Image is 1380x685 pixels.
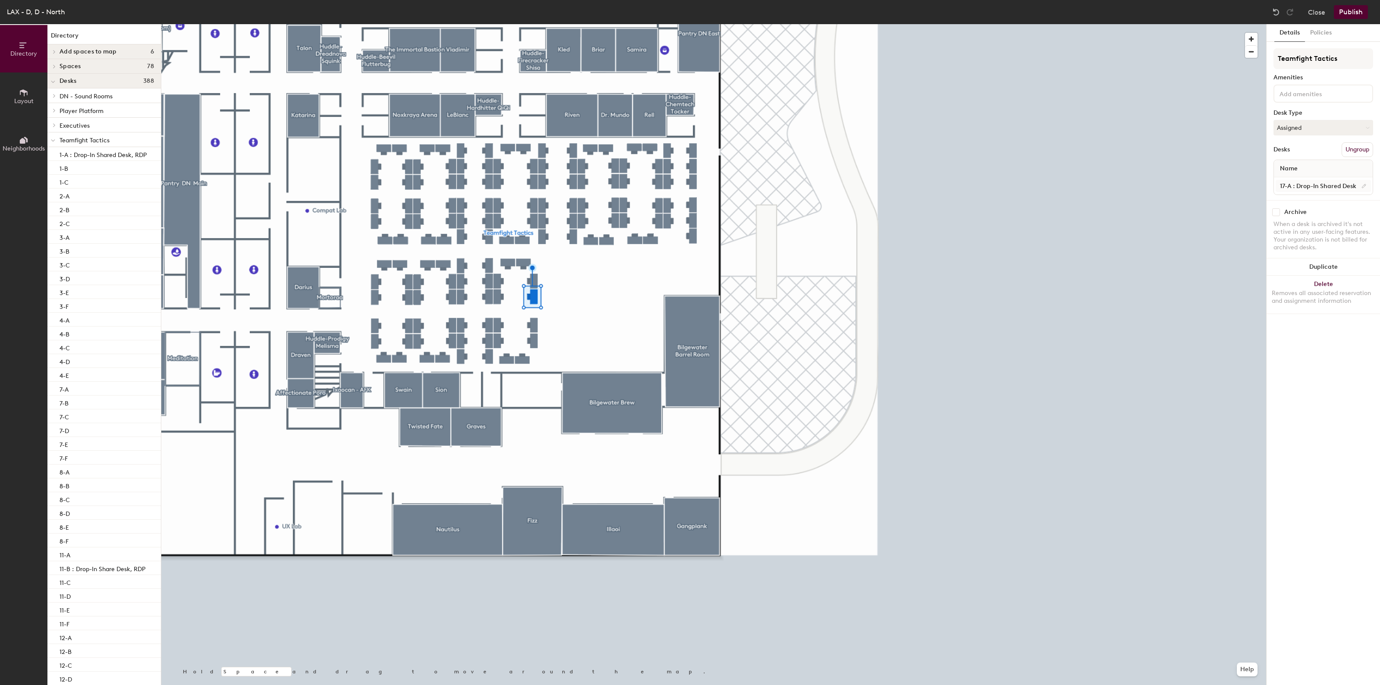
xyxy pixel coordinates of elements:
div: When a desk is archived it's not active in any user-facing features. Your organization is not bil... [1273,220,1373,251]
div: Desks [1273,146,1290,153]
p: 1-A : Drop-In Shared Desk, RDP [60,149,147,159]
button: Close [1308,5,1325,19]
span: Layout [14,97,34,105]
p: 12-C [60,660,72,669]
p: 8-F [60,535,69,545]
p: 4-D [60,356,70,366]
p: 3-B [60,245,69,255]
p: 7-D [60,425,69,435]
span: Teamfight Tactics [60,137,110,144]
p: 8-E [60,522,69,531]
p: 12-D [60,673,72,683]
p: 11-B : Drop-In Share Desk, RDP [60,563,145,573]
p: 3-F [60,301,69,311]
p: 11-A [60,549,70,559]
p: 4-E [60,370,69,380]
span: Player Platform [60,107,103,115]
p: 12-A [60,632,72,642]
span: Desks [60,78,76,85]
p: 11-E [60,604,70,614]
p: 3-C [60,259,70,269]
p: 7-F [60,452,68,462]
p: 11-C [60,577,71,587]
p: 1-C [60,176,69,186]
p: 7-B [60,397,69,407]
span: Add spaces to map [60,48,117,55]
p: 3-D [60,273,70,283]
button: Help [1237,663,1258,676]
div: Removes all associated reservation and assignment information [1272,289,1375,305]
p: 1-B [60,163,68,173]
p: 8-A [60,466,69,476]
p: 11-F [60,618,69,628]
p: 3-E [60,287,69,297]
p: 7-C [60,411,69,421]
span: Directory [10,50,37,57]
div: Amenities [1273,74,1373,81]
p: 2-C [60,218,70,228]
button: Ungroup [1342,142,1373,157]
span: Executives [60,122,90,129]
span: 388 [143,78,154,85]
img: Undo [1272,8,1280,16]
p: 2-A [60,190,69,200]
div: Archive [1284,209,1307,216]
p: 2-B [60,204,69,214]
button: Details [1274,24,1305,42]
span: 6 [151,48,154,55]
p: 7-E [60,439,68,449]
span: DN - Sound Rooms [60,93,113,100]
p: 12-B [60,646,72,656]
p: 3-A [60,232,69,242]
p: 8-C [60,494,70,504]
input: Add amenities [1278,88,1355,98]
span: 78 [147,63,154,70]
button: Publish [1334,5,1368,19]
span: Name [1276,161,1302,176]
button: Policies [1305,24,1337,42]
div: LAX - D, D - North [7,6,65,17]
input: Unnamed desk [1276,180,1371,192]
div: Desk Type [1273,110,1373,116]
p: 4-B [60,328,69,338]
p: 7-A [60,383,69,393]
h1: Directory [47,31,161,44]
button: Duplicate [1267,258,1380,276]
p: 11-D [60,591,71,600]
p: 8-B [60,480,69,490]
span: Neighborhoods [3,145,45,152]
img: Redo [1286,8,1294,16]
button: DeleteRemoves all associated reservation and assignment information [1267,276,1380,314]
span: Spaces [60,63,81,70]
p: 8-D [60,508,70,518]
button: Assigned [1273,120,1373,135]
p: 4-A [60,314,69,324]
p: 4-C [60,342,70,352]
